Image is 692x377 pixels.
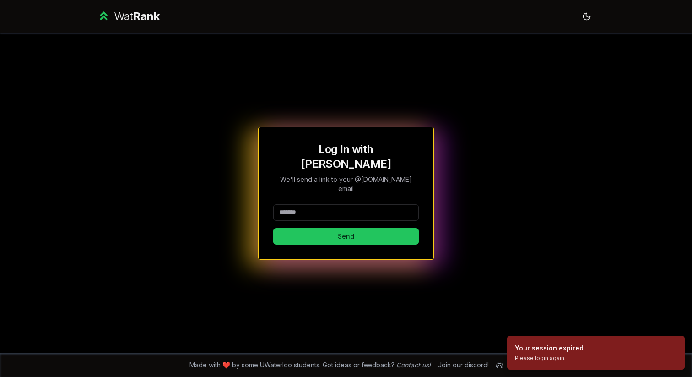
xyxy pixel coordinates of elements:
div: Please login again. [515,355,584,362]
p: We'll send a link to your @[DOMAIN_NAME] email [273,175,419,193]
div: Wat [114,9,160,24]
span: Made with ❤️ by some UWaterloo students. Got ideas or feedback? [189,361,431,370]
div: Your session expired [515,344,584,353]
div: Join our discord! [438,361,489,370]
span: Rank [133,10,160,23]
h1: Log In with [PERSON_NAME] [273,142,419,171]
button: Send [273,228,419,245]
a: WatRank [97,9,160,24]
a: Contact us! [396,361,431,369]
